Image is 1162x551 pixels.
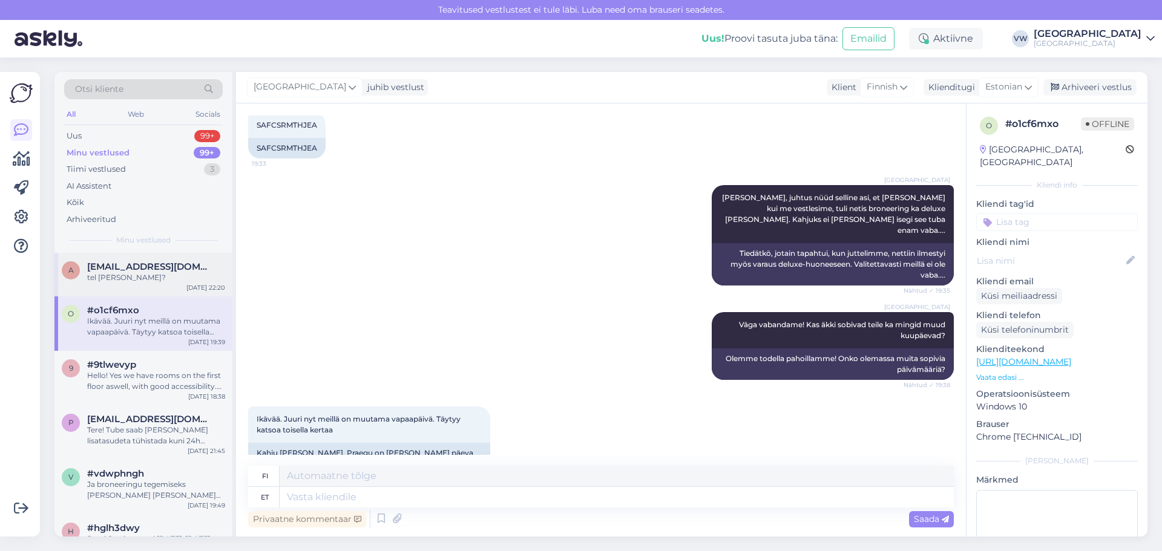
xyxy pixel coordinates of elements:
span: #hglh3dwy [87,523,140,533]
span: Ikävää. Juuri nyt meillä on muutama vapaapäivä. Täytyy katsoa toisella kertaa [257,414,462,434]
div: AI Assistent [67,180,111,192]
span: h [68,527,74,536]
p: Kliendi tag'id [976,198,1138,210]
div: 99+ [194,130,220,142]
div: VW [1012,30,1029,47]
a: [GEOGRAPHIC_DATA][GEOGRAPHIC_DATA] [1034,29,1155,48]
span: pruunidsilmad@hotmail.com [87,414,213,425]
div: fi [262,466,268,486]
p: Operatsioonisüsteem [976,388,1138,400]
div: Web [125,106,146,122]
p: Vaata edasi ... [976,372,1138,383]
div: Klient [827,81,856,94]
span: 9 [69,364,73,373]
span: Nähtud ✓ 19:35 [904,286,950,295]
p: Klienditeekond [976,343,1138,356]
input: Lisa nimi [977,254,1124,267]
span: Finnish [867,80,898,94]
div: [DATE] 19:39 [188,337,225,347]
div: Tere! Tube saab [PERSON_NAME] lisatasudeta tühistada kuni 24h ennem saabumist. [GEOGRAPHIC_DATA],... [87,425,225,446]
div: Kõik [67,197,84,209]
div: [PERSON_NAME] [976,455,1138,466]
span: Offline [1081,117,1134,131]
div: 3 [204,163,220,175]
div: Uus [67,130,82,142]
span: aasav@icloud.com [87,261,213,272]
div: Aktiivne [909,28,983,50]
span: o [68,309,74,318]
span: o [986,121,992,130]
input: Lisa tag [976,213,1138,231]
div: Kliendi info [976,180,1138,191]
div: Olemme todella pahoillamme! Onko olemassa muita sopivia päivämääriä? [712,348,954,380]
span: Minu vestlused [116,235,171,246]
div: Arhiveeri vestlus [1043,79,1137,96]
div: Klienditugi [924,81,975,94]
div: Proovi tasuta juba täna: [701,31,838,46]
div: [DATE] 22:20 [186,283,225,292]
div: SAFCSRMTHJEA [248,138,326,158]
div: Tiimi vestlused [67,163,126,175]
span: [GEOGRAPHIC_DATA] [884,302,950,311]
p: Kliendi telefon [976,309,1138,322]
div: Kahju [PERSON_NAME]. Praegu on [PERSON_NAME] päeva vaba. [PERSON_NAME] mõni teine ​​kord vaatama. [248,443,490,474]
span: SAFCSRMTHJEA [257,120,317,129]
span: [GEOGRAPHIC_DATA] [254,80,346,94]
div: [DATE] 21:45 [188,446,225,455]
div: et [261,487,269,507]
div: juhib vestlust [363,81,424,94]
div: [DATE] 19:49 [188,501,225,510]
span: Väga vabandame! Kas äkki sobivad teile ka mingid muud kuupäevad? [739,320,947,340]
p: Märkmed [976,474,1138,486]
span: 19:33 [252,159,297,168]
div: Arhiveeritud [67,214,116,226]
span: [PERSON_NAME], juhtus nüüd selline asi, et [PERSON_NAME] kui me vestlesime, tuli netis broneering... [722,193,947,235]
span: a [68,266,74,275]
span: #o1cf6mxo [87,305,139,316]
div: Küsi telefoninumbrit [976,322,1074,338]
span: Nähtud ✓ 19:38 [904,380,950,390]
p: Chrome [TECHNICAL_ID] [976,431,1138,443]
div: tel [PERSON_NAME]? [87,272,225,283]
a: [URL][DOMAIN_NAME] [976,356,1071,367]
span: p [68,418,74,427]
button: Emailid [842,27,894,50]
div: [GEOGRAPHIC_DATA] [1034,29,1141,39]
div: Hello! Yes we have rooms on the first floor aswell, with good accessibility. Do you want me to ma... [87,370,225,392]
div: Küsi meiliaadressi [976,288,1062,304]
div: Ja broneeringu tegemiseks [PERSON_NAME] [PERSON_NAME] [PERSON_NAME] telefoninumbrit ka:) [87,479,225,501]
p: Windows 10 [976,400,1138,413]
span: #vdwphngh [87,468,144,479]
span: Saada [914,514,949,524]
p: Kliendi nimi [976,236,1138,249]
span: Estonian [985,80,1022,94]
span: v [68,472,73,481]
div: Minu vestlused [67,147,130,159]
span: Otsi kliente [75,83,123,96]
span: [GEOGRAPHIC_DATA] [884,175,950,184]
span: #9tlwevyp [87,359,136,370]
div: [DATE] 18:38 [188,392,225,401]
div: Ikävää. Juuri nyt meillä on muutama vapaapäivä. Täytyy katsoa toisella kertaa [87,316,225,337]
div: Privaatne kommentaar [248,511,366,527]
div: [GEOGRAPHIC_DATA], [GEOGRAPHIC_DATA] [980,143,1126,169]
b: Uus! [701,33,724,44]
div: # o1cf6mxo [1005,117,1081,131]
p: Kliendi email [976,275,1138,288]
div: Tiedätkö, jotain tapahtui, kun juttelimme, nettiin ilmestyi myös varaus deluxe-huoneeseen. Valite... [712,243,954,285]
div: Socials [193,106,223,122]
img: Askly Logo [10,82,33,105]
p: Brauser [976,418,1138,431]
div: All [64,106,78,122]
div: 99+ [194,147,220,159]
div: [GEOGRAPHIC_DATA] [1034,39,1141,48]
